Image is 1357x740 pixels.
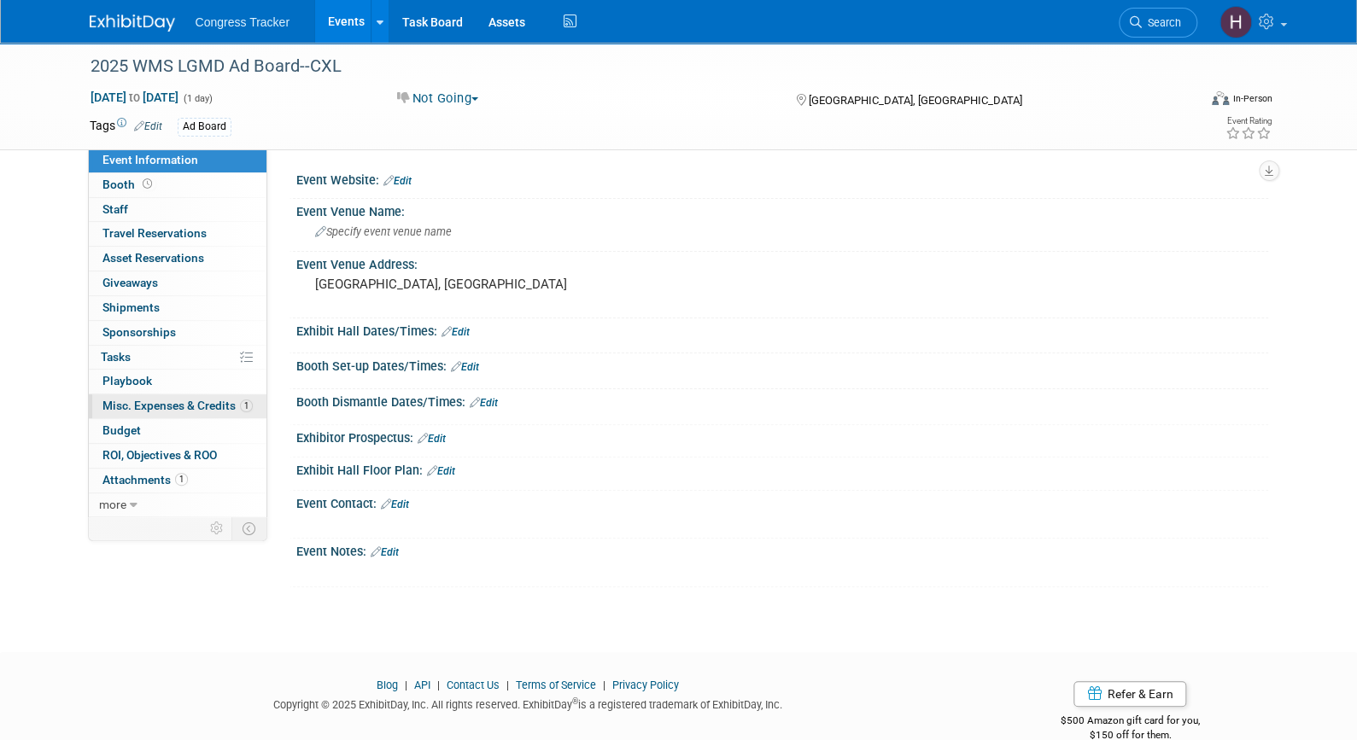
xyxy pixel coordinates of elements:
[296,425,1268,447] div: Exhibitor Prospectus:
[1220,6,1252,38] img: Heather Jones
[470,397,498,409] a: Edit
[418,433,446,445] a: Edit
[101,350,131,364] span: Tasks
[1231,92,1272,105] div: In-Person
[102,325,176,339] span: Sponsorships
[89,321,266,345] a: Sponsorships
[502,679,513,691] span: |
[85,51,1172,82] div: 2025 WMS LGMD Ad Board--CXL
[296,167,1268,189] div: Event Website:
[1212,91,1229,105] img: Format-Inperson.png
[89,271,266,295] a: Giveaways
[1119,8,1197,38] a: Search
[296,457,1268,480] div: Exhibit Hall Floor Plan:
[90,693,968,713] div: Copyright © 2025 ExhibitDay, Inc. All rights reserved. ExhibitDay is a registered trademark of Ex...
[296,491,1268,513] div: Event Contact:
[296,389,1268,411] div: Booth Dismantle Dates/Times:
[89,370,266,393] a: Playbook
[414,679,430,691] a: API
[102,202,128,216] span: Staff
[442,326,470,338] a: Edit
[296,539,1268,561] div: Event Notes:
[102,276,158,289] span: Giveaways
[391,90,485,108] button: Not Going
[102,448,217,462] span: ROI, Objectives & ROO
[1225,117,1271,125] div: Event Rating
[401,679,412,691] span: |
[102,473,188,487] span: Attachments
[377,679,398,691] a: Blog
[89,394,266,418] a: Misc. Expenses & Credits1
[89,346,266,370] a: Tasks
[315,277,682,292] pre: [GEOGRAPHIC_DATA], [GEOGRAPHIC_DATA]
[1073,681,1186,707] a: Refer & Earn
[89,419,266,443] a: Budget
[99,498,126,511] span: more
[175,473,188,486] span: 1
[90,117,162,137] td: Tags
[102,226,207,240] span: Travel Reservations
[89,198,266,222] a: Staff
[89,222,266,246] a: Travel Reservations
[134,120,162,132] a: Edit
[102,399,253,412] span: Misc. Expenses & Credits
[102,374,152,387] span: Playbook
[433,679,444,691] span: |
[89,444,266,468] a: ROI, Objectives & ROO
[102,423,141,437] span: Budget
[89,469,266,492] a: Attachments1
[139,178,155,190] span: Booth not reserved yet
[89,296,266,320] a: Shipments
[182,93,213,104] span: (1 day)
[315,225,452,238] span: Specify event venue name
[296,252,1268,273] div: Event Venue Address:
[89,247,266,271] a: Asset Reservations
[296,353,1268,376] div: Booth Set-up Dates/Times:
[202,517,232,539] td: Personalize Event Tab Strip
[599,679,610,691] span: |
[1142,16,1181,29] span: Search
[196,15,290,29] span: Congress Tracker
[90,90,179,105] span: [DATE] [DATE]
[427,465,455,477] a: Edit
[451,361,479,373] a: Edit
[89,149,266,172] a: Event Information
[178,118,231,136] div: Ad Board
[371,546,399,558] a: Edit
[516,679,596,691] a: Terms of Service
[102,251,204,265] span: Asset Reservations
[296,318,1268,341] div: Exhibit Hall Dates/Times:
[102,153,198,166] span: Event Information
[296,199,1268,220] div: Event Venue Name:
[89,173,266,197] a: Booth
[612,679,679,691] a: Privacy Policy
[231,517,266,539] td: Toggle Event Tabs
[90,15,175,32] img: ExhibitDay
[102,300,160,314] span: Shipments
[383,175,412,187] a: Edit
[1097,89,1272,114] div: Event Format
[447,679,500,691] a: Contact Us
[572,696,578,706] sup: ®
[240,399,253,412] span: 1
[126,90,143,104] span: to
[381,498,409,510] a: Edit
[809,94,1022,107] span: [GEOGRAPHIC_DATA], [GEOGRAPHIC_DATA]
[102,178,155,191] span: Booth
[89,493,266,517] a: more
